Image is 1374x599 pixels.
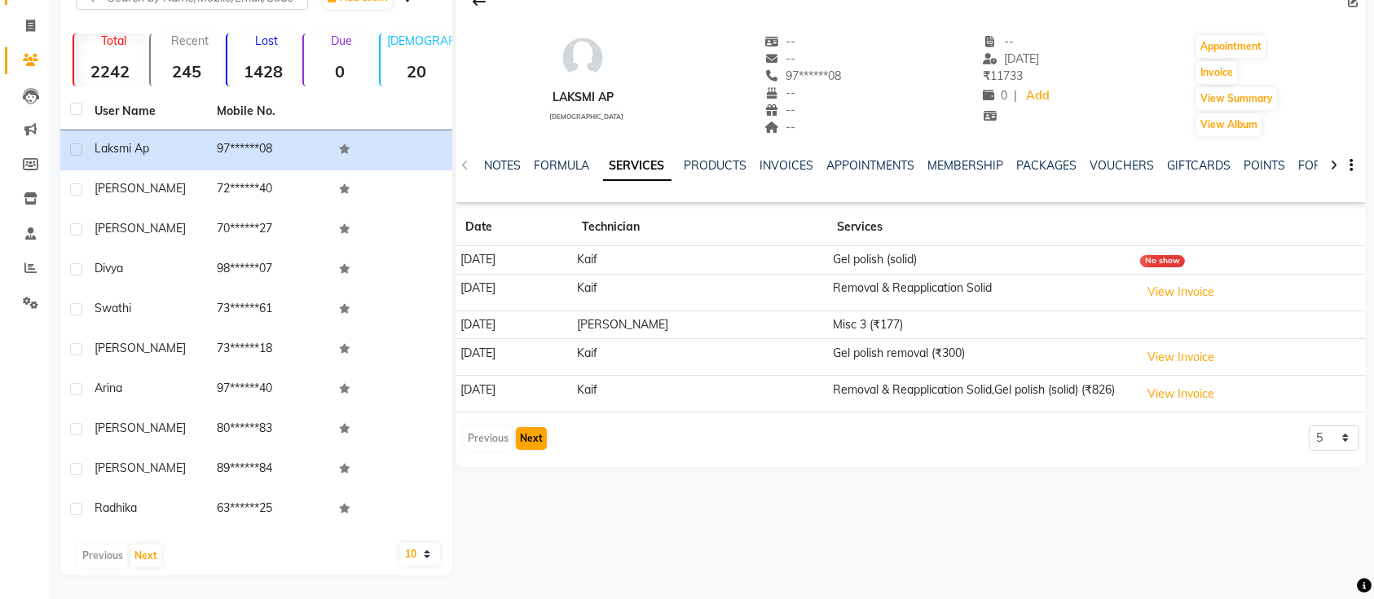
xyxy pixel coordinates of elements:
td: Kaif [572,274,828,311]
span: Radhika [95,500,137,515]
a: POINTS [1244,158,1286,173]
span: [PERSON_NAME] [95,460,186,475]
td: [DATE] [456,246,572,275]
a: FORMS [1299,158,1340,173]
span: -- [765,51,796,66]
a: VOUCHERS [1090,158,1155,173]
span: ₹ [983,68,990,83]
span: -- [765,86,796,100]
td: Kaif [572,376,828,412]
td: Kaif [572,246,828,275]
strong: 0 [304,61,376,81]
td: [DATE] [456,376,572,412]
a: INVOICES [760,158,814,173]
button: Next [516,427,547,450]
img: avatar [558,33,607,82]
td: [DATE] [456,311,572,339]
span: [PERSON_NAME] [95,221,186,236]
a: GIFTCARDS [1168,158,1231,173]
span: -- [765,34,796,49]
strong: 2242 [74,61,146,81]
button: Invoice [1196,61,1237,84]
div: laksmi ap [543,89,623,106]
td: Gel polish removal (₹300) [827,339,1134,376]
p: Recent [157,33,222,48]
span: [DEMOGRAPHIC_DATA] [549,112,623,121]
p: [DEMOGRAPHIC_DATA] [387,33,452,48]
a: Add [1024,85,1052,108]
a: NOTES [484,158,521,173]
strong: 245 [151,61,222,81]
span: 0 [983,88,1007,103]
a: PRODUCTS [685,158,747,173]
th: User Name [85,93,207,130]
span: divya [95,261,123,275]
span: [PERSON_NAME] [95,421,186,435]
button: Next [130,544,161,567]
td: Removal & Reapplication Solid,Gel polish (solid) (₹826) [827,376,1134,412]
strong: 20 [381,61,452,81]
td: Removal & Reapplication Solid [827,274,1134,311]
a: MEMBERSHIP [928,158,1004,173]
th: Technician [572,209,828,246]
strong: 1428 [227,61,299,81]
span: laksmi ap [95,141,149,156]
a: PACKAGES [1017,158,1077,173]
button: View Summary [1196,87,1277,110]
td: [PERSON_NAME] [572,311,828,339]
a: SERVICES [603,152,672,181]
button: View Album [1196,113,1262,136]
span: Swathi [95,301,131,315]
td: Kaif [572,339,828,376]
span: [PERSON_NAME] [95,341,186,355]
a: APPOINTMENTS [827,158,915,173]
button: Appointment [1196,35,1266,58]
span: [PERSON_NAME] [95,181,186,196]
td: [DATE] [456,339,572,376]
th: Date [456,209,572,246]
p: Due [307,33,376,48]
p: Lost [234,33,299,48]
td: [DATE] [456,274,572,311]
a: FORMULA [534,158,590,173]
td: Misc 3 (₹177) [827,311,1134,339]
th: Mobile No. [207,93,329,130]
span: Arina [95,381,122,395]
p: Total [81,33,146,48]
th: Services [827,209,1134,246]
span: 11733 [983,68,1023,83]
span: [DATE] [983,51,1039,66]
button: View Invoice [1140,381,1222,407]
div: No show [1140,255,1185,267]
button: View Invoice [1140,280,1222,305]
span: -- [765,103,796,117]
span: -- [765,120,796,134]
button: View Invoice [1140,345,1222,370]
td: Gel polish (solid) [827,246,1134,275]
span: | [1014,87,1017,104]
span: -- [983,34,1014,49]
